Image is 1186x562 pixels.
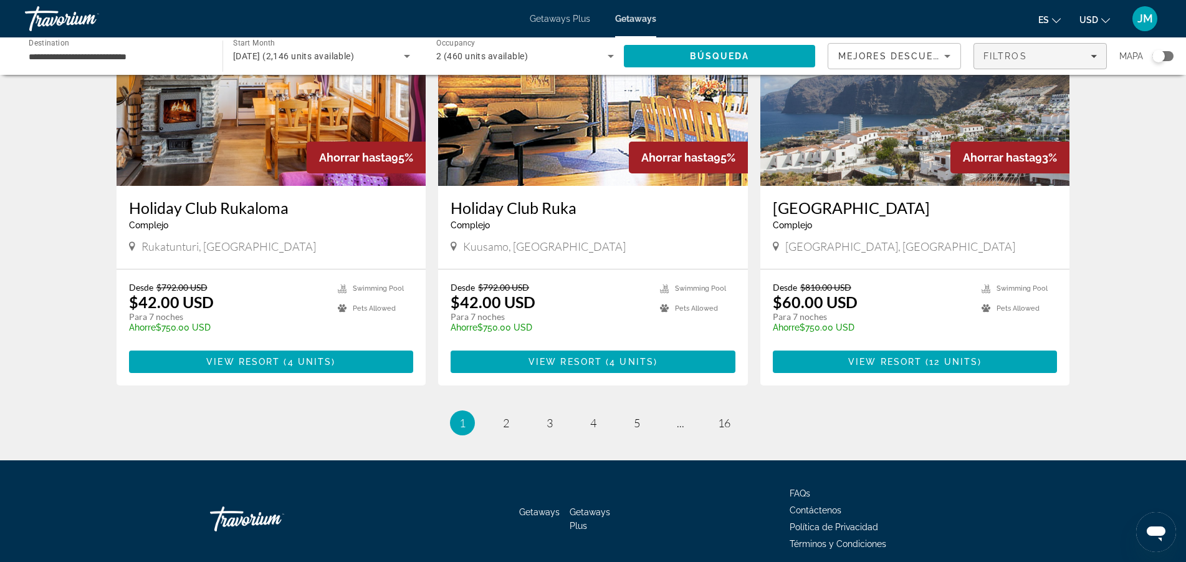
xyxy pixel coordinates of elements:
[773,198,1058,217] a: [GEOGRAPHIC_DATA]
[773,322,800,332] span: Ahorre
[288,357,332,367] span: 4 units
[206,357,280,367] span: View Resort
[503,416,509,430] span: 2
[718,416,730,430] span: 16
[848,357,922,367] span: View Resort
[129,322,326,332] p: $750.00 USD
[129,220,168,230] span: Complejo
[451,293,535,311] p: $42.00 USD
[29,38,69,47] span: Destination
[929,357,978,367] span: 12 units
[451,322,648,332] p: $750.00 USD
[459,416,466,430] span: 1
[675,304,718,312] span: Pets Allowed
[983,51,1027,61] span: Filtros
[973,43,1107,69] button: Filters
[785,240,1015,253] span: [GEOGRAPHIC_DATA], [GEOGRAPHIC_DATA]
[319,151,391,164] span: Ahorrar hasta
[570,507,610,531] a: Getaways Plus
[528,357,602,367] span: View Resort
[773,311,970,322] p: Para 7 noches
[950,142,1069,173] div: 93%
[1079,15,1098,25] span: USD
[233,39,275,47] span: Start Month
[1136,512,1176,552] iframe: Button to launch messaging window
[790,488,810,498] a: FAQs
[800,282,851,293] span: $810.00 USD
[773,351,1058,373] button: View Resort(12 units)
[463,240,626,253] span: Kuusamo, [GEOGRAPHIC_DATA]
[838,49,950,64] mat-select: Sort by
[530,14,590,24] a: Getaways Plus
[436,39,476,47] span: Occupancy
[519,507,560,517] a: Getaways
[1119,47,1143,65] span: Mapa
[675,284,726,293] span: Swimming Pool
[790,539,886,549] a: Términos y Condiciones
[773,322,970,332] p: $750.00 USD
[634,416,640,430] span: 5
[451,311,648,322] p: Para 7 noches
[451,282,475,293] span: Desde
[590,416,596,430] span: 4
[963,151,1035,164] span: Ahorrar hasta
[790,505,841,515] a: Contáctenos
[141,240,316,253] span: Rukatunturi, [GEOGRAPHIC_DATA]
[641,151,714,164] span: Ahorrar hasta
[436,51,528,61] span: 2 (460 units available)
[129,198,414,217] a: Holiday Club Rukaloma
[478,282,529,293] span: $792.00 USD
[1129,6,1161,32] button: User Menu
[690,51,750,61] span: Búsqueda
[29,49,206,64] input: Select destination
[1079,11,1110,29] button: Change currency
[210,500,335,538] a: Go Home
[1038,15,1049,25] span: es
[624,45,815,67] button: Search
[610,357,654,367] span: 4 units
[451,220,490,230] span: Complejo
[156,282,208,293] span: $792.00 USD
[547,416,553,430] span: 3
[773,282,797,293] span: Desde
[615,14,656,24] a: Getaways
[117,410,1070,435] nav: Pagination
[838,51,963,61] span: Mejores descuentos
[997,284,1048,293] span: Swimming Pool
[677,416,684,430] span: ...
[353,284,404,293] span: Swimming Pool
[451,322,477,332] span: Ahorre
[129,293,214,311] p: $42.00 USD
[773,220,812,230] span: Complejo
[25,2,150,35] a: Travorium
[602,357,658,367] span: ( )
[129,311,326,322] p: Para 7 noches
[307,142,426,173] div: 95%
[773,293,858,311] p: $60.00 USD
[233,51,354,61] span: [DATE] (2,146 units available)
[1038,11,1061,29] button: Change language
[1137,12,1153,25] span: JM
[129,351,414,373] button: View Resort(4 units)
[629,142,748,173] div: 95%
[451,198,735,217] h3: Holiday Club Ruka
[280,357,335,367] span: ( )
[129,322,156,332] span: Ahorre
[451,351,735,373] button: View Resort(4 units)
[353,304,396,312] span: Pets Allowed
[790,522,878,532] a: Política de Privacidad
[129,282,153,293] span: Desde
